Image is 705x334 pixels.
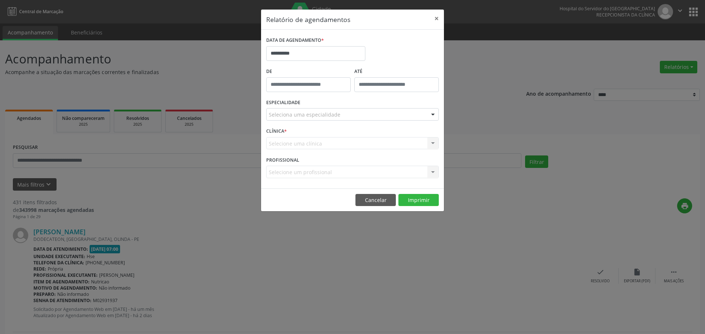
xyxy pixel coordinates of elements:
button: Imprimir [398,194,439,206]
label: De [266,66,351,77]
label: DATA DE AGENDAMENTO [266,35,324,46]
label: ATÉ [354,66,439,77]
label: CLÍNICA [266,126,287,137]
label: PROFISSIONAL [266,154,299,166]
span: Seleciona uma especialidade [269,111,340,118]
button: Cancelar [355,194,396,206]
button: Close [429,10,444,27]
label: ESPECIALIDADE [266,97,300,109]
h5: Relatório de agendamentos [266,15,350,24]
